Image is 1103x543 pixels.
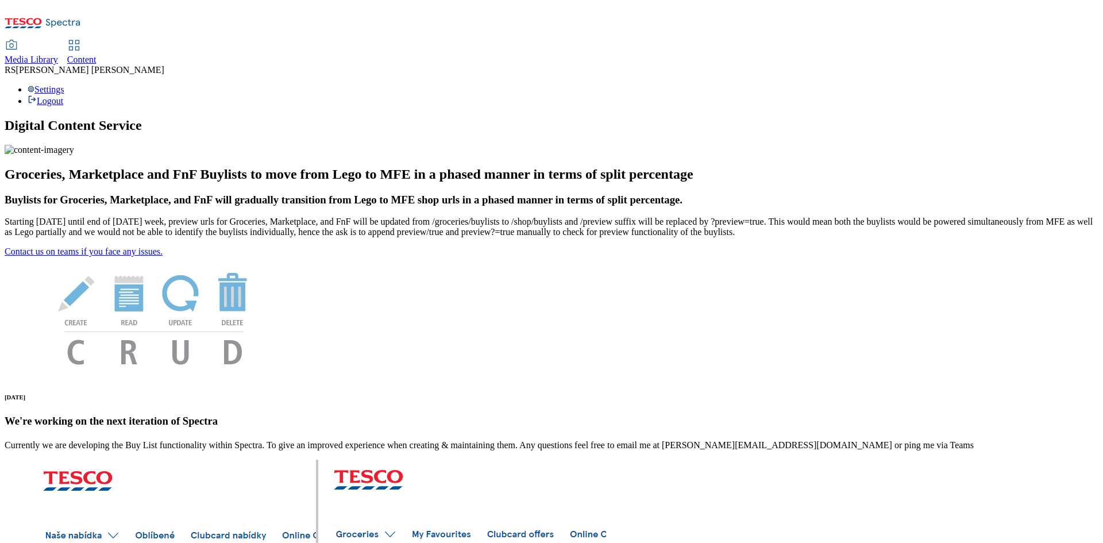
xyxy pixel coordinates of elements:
[5,167,1098,182] h2: Groceries, Marketplace and FnF Buylists to move from Lego to MFE in a phased manner in terms of s...
[5,194,1098,206] h3: Buylists for Groceries, Marketplace, and FnF will gradually transition from Lego to MFE shop urls...
[5,257,303,377] img: News Image
[28,84,64,94] a: Settings
[28,96,63,106] a: Logout
[5,41,58,65] a: Media Library
[67,41,97,65] a: Content
[5,118,1098,133] h1: Digital Content Service
[5,394,1098,400] h6: [DATE]
[5,440,1098,450] p: Currently we are developing the Buy List functionality within Spectra. To give an improved experi...
[5,217,1098,237] p: Starting [DATE] until end of [DATE] week, preview urls for Groceries, Marketplace, and FnF will b...
[5,65,16,75] span: RS
[16,65,164,75] span: [PERSON_NAME] [PERSON_NAME]
[5,247,163,256] a: Contact us on teams if you face any issues.
[67,55,97,64] span: Content
[5,55,58,64] span: Media Library
[5,145,74,155] img: content-imagery
[5,415,1098,428] h3: We're working on the next iteration of Spectra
